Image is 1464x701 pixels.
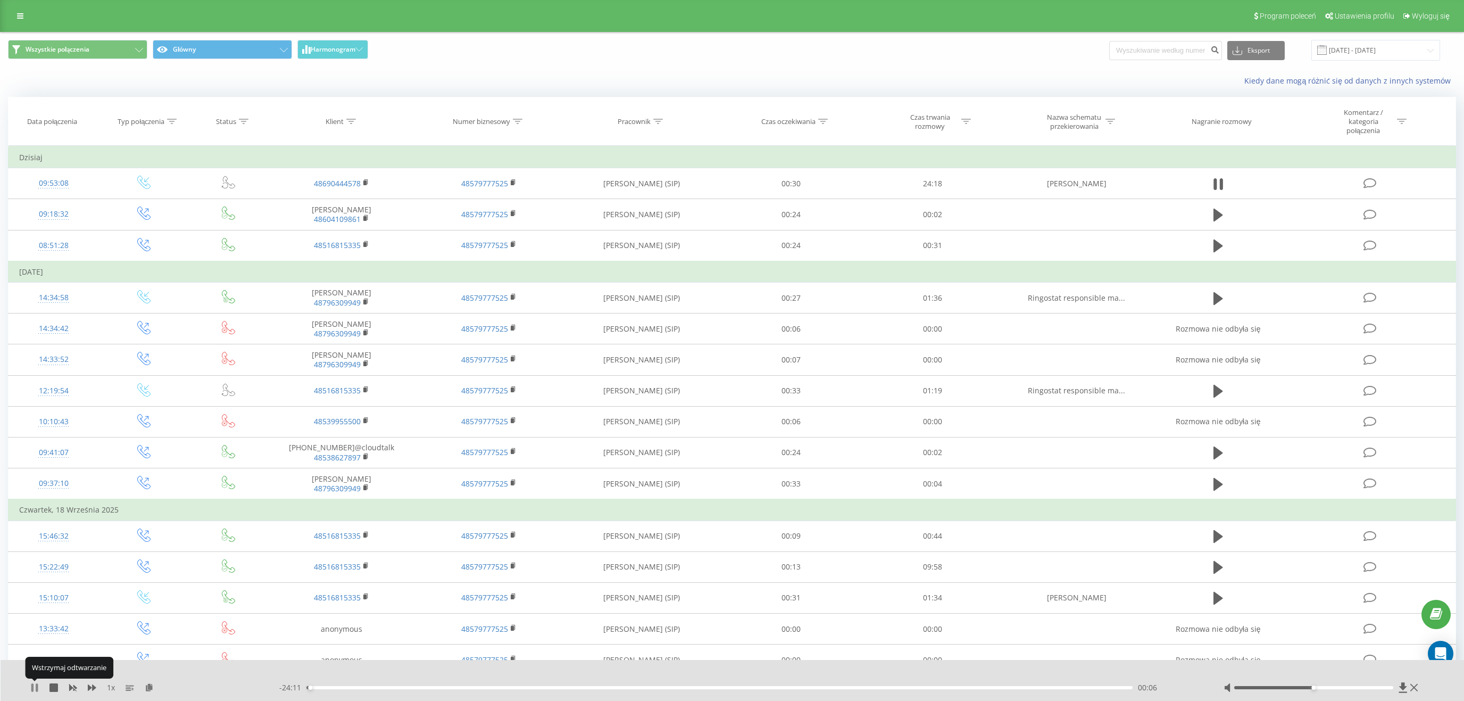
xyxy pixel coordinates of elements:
div: 13:33:42 [19,618,88,639]
div: Accessibility label [309,686,313,690]
div: Pracownik [618,117,651,126]
td: 00:07 [720,344,862,375]
td: [PERSON_NAME] (SIP) [562,437,721,468]
td: 00:33 [720,468,862,500]
a: 48796309949 [314,483,361,493]
div: Nazwa schematu przekierowania [1046,113,1103,131]
td: 00:27 [720,283,862,314]
span: 00:06 [1138,682,1157,693]
td: 00:31 [862,230,1003,261]
span: Wszystkie połączenia [26,45,89,54]
td: Dzisiaj [9,147,1456,168]
a: 48538627897 [314,452,361,463]
td: [PERSON_NAME] (SIP) [562,199,721,230]
td: 00:00 [862,344,1003,375]
div: Numer biznesowy [453,117,510,126]
span: Ringostat responsible ma... [1028,385,1125,395]
td: 09:58 [862,551,1003,582]
div: 10:10:43 [19,411,88,432]
div: Nagranie rozmowy [1192,117,1252,126]
div: 14:33:52 [19,349,88,370]
td: 00:24 [720,199,862,230]
td: [PERSON_NAME] (SIP) [562,521,721,551]
div: 15:46:32 [19,526,88,547]
button: Wszystkie połączenia [8,40,147,59]
td: [PERSON_NAME] (SIP) [562,614,721,645]
div: 09:41:07 [19,442,88,463]
td: 00:00 [862,406,1003,437]
button: Główny [153,40,292,59]
td: 00:44 [862,521,1003,551]
td: 24:18 [862,168,1003,199]
div: Accessibility label [1311,686,1316,690]
td: [PERSON_NAME] (SIP) [562,645,721,675]
a: 48579777525 [461,416,508,426]
a: 48516815335 [314,592,361,603]
td: 00:00 [720,645,862,675]
div: Klient [326,117,344,126]
td: 01:34 [862,582,1003,613]
td: 00:06 [720,406,862,437]
div: Open Intercom Messenger [1428,641,1453,666]
a: 48539955500 [314,416,361,426]
a: 48579777525 [461,324,508,334]
td: [PHONE_NUMBER]@cloudtalk [268,437,415,468]
span: Ustawienia profilu [1335,12,1394,20]
td: [PERSON_NAME] [268,314,415,344]
a: 48579777525 [461,293,508,303]
a: 48579777525 [461,562,508,572]
a: 48579777525 [461,240,508,250]
div: Wstrzymaj odtwarzanie [25,657,113,679]
td: 00:24 [720,437,862,468]
a: 48579777525 [461,592,508,603]
div: Data połączenia [27,117,77,126]
span: Wyloguj się [1412,12,1450,20]
a: 48796309949 [314,328,361,339]
td: Czwartek, 18 Września 2025 [9,499,1456,521]
td: [PERSON_NAME] (SIP) [562,344,721,375]
div: 14:34:42 [19,318,88,339]
td: 00:06 [720,314,862,344]
div: Czas trwania rozmowy [902,113,959,131]
td: 00:00 [720,614,862,645]
a: 48516815335 [314,531,361,541]
td: [PERSON_NAME] (SIP) [562,582,721,613]
span: - 24:11 [279,682,306,693]
a: 48796309949 [314,298,361,308]
td: [PERSON_NAME] (SIP) [562,314,721,344]
a: 48579777525 [461,447,508,457]
div: 15:22:49 [19,557,88,578]
span: Rozmowa nie odbyła się [1176,624,1261,634]
span: Program poleceń [1260,12,1316,20]
a: 48516815335 [314,240,361,250]
td: [PERSON_NAME] [1003,168,1150,199]
a: 48579777525 [461,209,508,219]
a: 48796309949 [314,359,361,369]
td: 00:24 [720,230,862,261]
span: Rozmowa nie odbyła się [1176,655,1261,665]
div: 12:19:54 [19,381,88,401]
div: 09:18:32 [19,204,88,225]
td: 00:09 [720,521,862,551]
a: 48579777525 [461,531,508,541]
a: 48604109861 [314,214,361,224]
td: [PERSON_NAME] (SIP) [562,468,721,500]
a: 48579777525 [461,354,508,365]
a: 48579777525 [461,385,508,395]
td: [PERSON_NAME] [268,283,415,314]
td: 00:13 [720,551,862,582]
div: 15:10:07 [19,588,88,608]
div: 14:34:58 [19,287,88,308]
a: 48516815335 [314,562,361,572]
td: 01:19 [862,375,1003,406]
a: 48579777525 [461,655,508,665]
div: 09:37:10 [19,473,88,494]
button: Harmonogram [297,40,368,59]
td: anonymous [268,614,415,645]
div: Czas oczekiwania [761,117,816,126]
td: [PERSON_NAME] (SIP) [562,375,721,406]
span: 1 x [107,682,115,693]
td: 00:30 [720,168,862,199]
td: [PERSON_NAME] (SIP) [562,283,721,314]
a: 48690444578 [314,178,361,188]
